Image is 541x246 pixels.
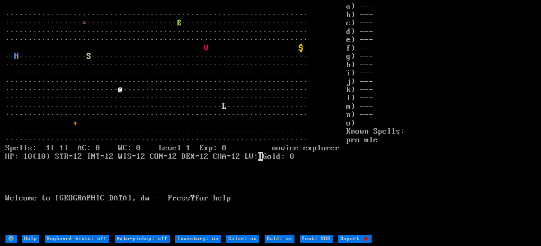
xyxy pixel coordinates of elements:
font: = [82,19,87,28]
input: Font: DOS [300,235,333,243]
input: Inventory: on [175,235,221,243]
input: Color: on [226,235,259,243]
font: H [14,52,19,61]
font: L [222,102,227,111]
font: + [73,119,78,128]
input: ⚙️ [5,235,17,243]
input: Report 🐞 [338,235,372,243]
input: Bold: on [265,235,294,243]
stats: a) --- b) --- c) --- d) --- e) --- f) --- g) --- h) --- i) --- j) --- k) --- l) --- m) --- n) ---... [346,2,536,233]
input: Help [22,235,39,243]
font: E [177,19,182,28]
larn: ··································································· ·····························... [5,2,346,233]
input: Auto-pickup: off [115,235,170,243]
b: ? [191,194,195,203]
mark: H [258,152,263,161]
font: @ [118,85,123,94]
font: V [204,44,209,53]
font: S [87,52,91,61]
input: Keyboard hints: off [45,235,109,243]
font: $ [299,44,303,53]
